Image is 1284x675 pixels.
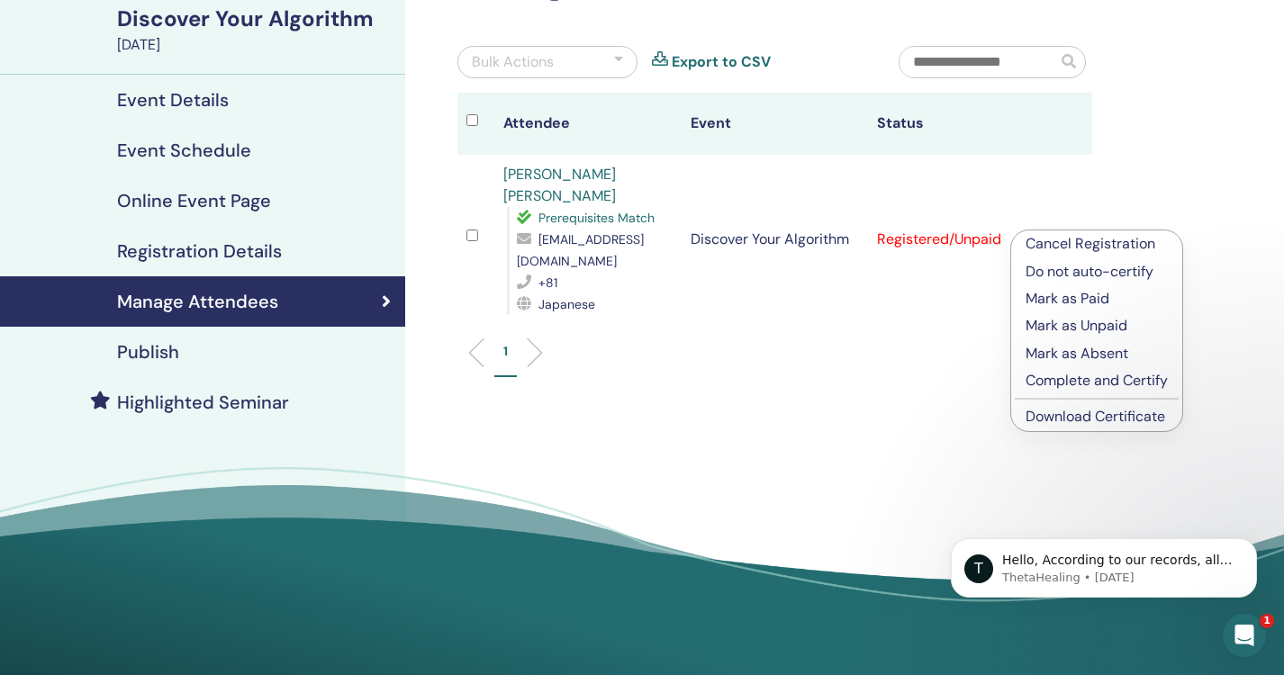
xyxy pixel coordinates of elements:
th: Event [682,93,868,155]
h4: Online Event Page [117,190,271,211]
div: Bulk Actions [472,51,554,73]
a: Discover Your Algorithm[DATE] [106,4,405,56]
span: +81 [538,274,557,291]
p: 1 [503,342,508,361]
h4: Publish [117,341,179,363]
h4: Event Schedule [117,139,251,161]
a: Download Certificate [1026,407,1165,426]
h4: Highlighted Seminar [117,391,289,413]
h4: Event Details [117,89,229,111]
p: Mark as Absent [1026,343,1168,364]
div: Discover Your Algorithm [117,4,394,34]
h4: Manage Attendees [117,291,278,312]
a: [PERSON_NAME] [PERSON_NAME] [503,165,616,205]
th: Attendee [494,93,681,155]
td: Discover Your Algorithm [682,155,868,324]
p: Mark as Unpaid [1026,315,1168,337]
iframe: Intercom live chat [1223,614,1266,657]
span: [EMAIL_ADDRESS][DOMAIN_NAME] [517,231,644,269]
span: Japanese [538,296,595,312]
a: Export to CSV [672,51,771,73]
th: Status [868,93,1054,155]
span: Prerequisites Match [538,210,655,226]
h4: Registration Details [117,240,282,262]
div: [DATE] [117,34,394,56]
p: Do not auto-certify [1026,261,1168,283]
span: 1 [1260,614,1274,628]
p: Cancel Registration [1026,233,1168,255]
p: Mark as Paid [1026,288,1168,310]
iframe: Intercom notifications message [924,500,1284,626]
p: Complete and Certify [1026,370,1168,391]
